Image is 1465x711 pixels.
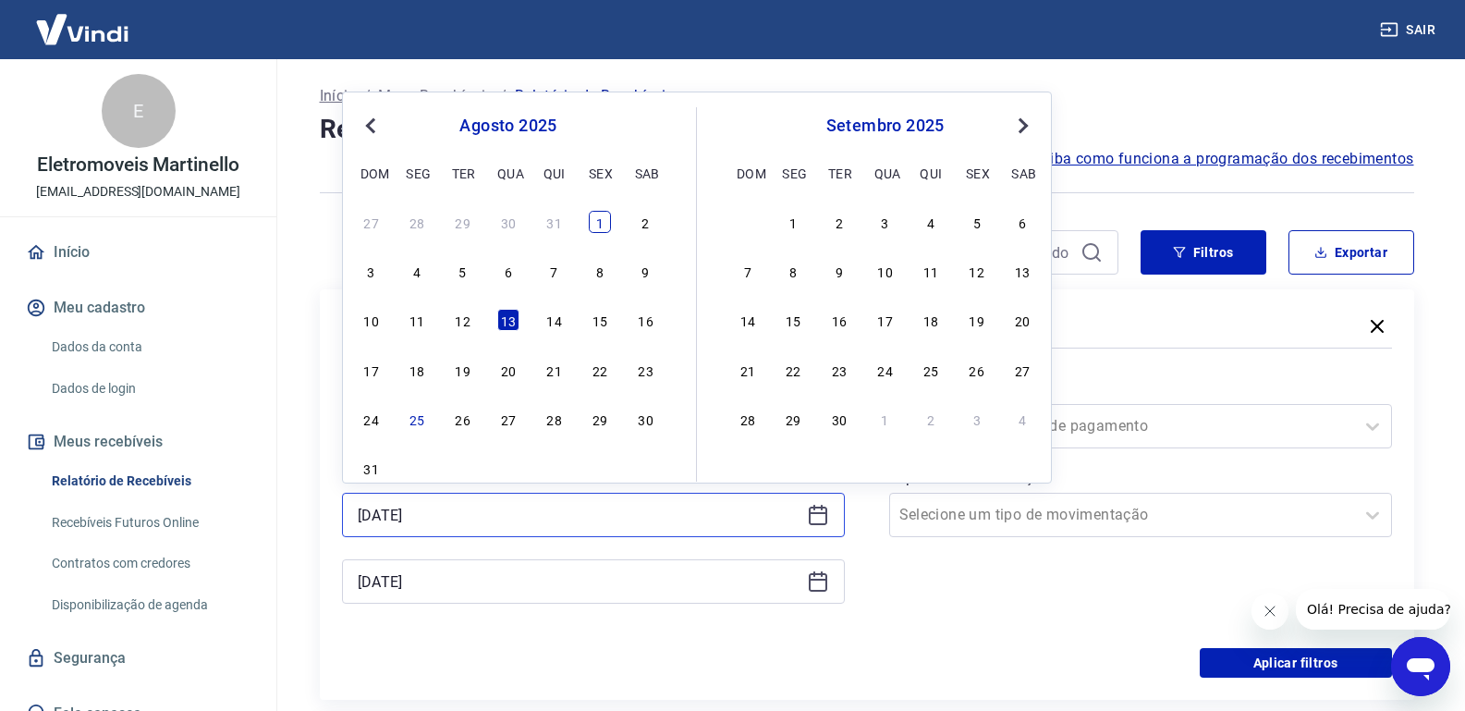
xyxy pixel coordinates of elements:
p: [EMAIL_ADDRESS][DOMAIN_NAME] [36,182,240,202]
button: Filtros [1141,230,1266,275]
div: Choose quarta-feira, 1 de outubro de 2025 [874,408,897,430]
div: sab [1011,162,1033,184]
div: Choose segunda-feira, 28 de julho de 2025 [406,211,428,233]
div: Choose domingo, 3 de agosto de 2025 [360,260,383,282]
div: Choose quarta-feira, 3 de setembro de 2025 [874,211,897,233]
a: Meus Recebíveis [378,85,493,107]
div: Choose segunda-feira, 4 de agosto de 2025 [406,260,428,282]
div: E [102,74,176,148]
div: Choose segunda-feira, 1 de setembro de 2025 [406,457,428,479]
div: seg [406,162,428,184]
div: Choose quarta-feira, 17 de setembro de 2025 [874,309,897,331]
div: Choose terça-feira, 5 de agosto de 2025 [452,260,474,282]
h4: Relatório de Recebíveis [320,111,1414,148]
button: Previous Month [360,115,382,137]
div: ter [452,162,474,184]
div: Choose sábado, 4 de outubro de 2025 [1011,408,1033,430]
div: Choose terça-feira, 12 de agosto de 2025 [452,309,474,331]
div: seg [782,162,804,184]
div: Choose sábado, 30 de agosto de 2025 [635,408,657,430]
div: Choose quinta-feira, 25 de setembro de 2025 [920,359,942,381]
iframe: Mensagem da empresa [1296,589,1450,630]
div: Choose sábado, 13 de setembro de 2025 [1011,260,1033,282]
div: Choose sexta-feira, 15 de agosto de 2025 [589,309,611,331]
div: Choose sábado, 16 de agosto de 2025 [635,309,657,331]
div: qua [874,162,897,184]
div: Choose sexta-feira, 1 de agosto de 2025 [589,211,611,233]
div: Choose terça-feira, 2 de setembro de 2025 [452,457,474,479]
input: Data inicial [358,501,800,529]
button: Meus recebíveis [22,422,254,462]
div: Choose quarta-feira, 24 de setembro de 2025 [874,359,897,381]
div: Choose segunda-feira, 25 de agosto de 2025 [406,408,428,430]
div: Choose sexta-feira, 19 de setembro de 2025 [966,309,988,331]
p: Relatório de Recebíveis [515,85,674,107]
div: Choose terça-feira, 23 de setembro de 2025 [828,359,850,381]
a: Dados de login [44,370,254,408]
iframe: Fechar mensagem [1251,593,1288,630]
div: Choose domingo, 24 de agosto de 2025 [360,408,383,430]
div: sex [966,162,988,184]
a: Segurança [22,638,254,679]
div: Choose segunda-feira, 18 de agosto de 2025 [406,359,428,381]
a: Início [22,232,254,273]
div: ter [828,162,850,184]
div: Choose terça-feira, 30 de setembro de 2025 [828,408,850,430]
div: month 2025-09 [734,208,1036,432]
div: Choose terça-feira, 9 de setembro de 2025 [828,260,850,282]
div: Choose segunda-feira, 8 de setembro de 2025 [782,260,804,282]
button: Next Month [1012,115,1034,137]
span: Olá! Precisa de ajuda? [11,13,155,28]
div: Choose domingo, 21 de setembro de 2025 [737,359,759,381]
div: Choose domingo, 10 de agosto de 2025 [360,309,383,331]
div: Choose terça-feira, 16 de setembro de 2025 [828,309,850,331]
div: Choose sábado, 2 de agosto de 2025 [635,211,657,233]
button: Sair [1376,13,1443,47]
label: Forma de Pagamento [893,378,1388,400]
div: Choose sexta-feira, 22 de agosto de 2025 [589,359,611,381]
a: Início [320,85,357,107]
div: qua [497,162,519,184]
div: sex [589,162,611,184]
div: dom [360,162,383,184]
div: Choose domingo, 27 de julho de 2025 [360,211,383,233]
div: Choose terça-feira, 19 de agosto de 2025 [452,359,474,381]
div: Choose quinta-feira, 11 de setembro de 2025 [920,260,942,282]
div: qui [543,162,566,184]
p: / [500,85,507,107]
div: Choose segunda-feira, 22 de setembro de 2025 [782,359,804,381]
div: Choose quinta-feira, 4 de setembro de 2025 [920,211,942,233]
div: Choose sexta-feira, 5 de setembro de 2025 [589,457,611,479]
div: month 2025-08 [358,208,659,482]
div: Choose quarta-feira, 3 de setembro de 2025 [497,457,519,479]
div: Choose domingo, 31 de agosto de 2025 [360,457,383,479]
iframe: Botão para abrir a janela de mensagens [1391,637,1450,696]
div: Choose sexta-feira, 26 de setembro de 2025 [966,359,988,381]
label: Tipo de Movimentação [893,467,1388,489]
div: Choose quinta-feira, 4 de setembro de 2025 [543,457,566,479]
div: Choose quinta-feira, 7 de agosto de 2025 [543,260,566,282]
div: Choose sábado, 23 de agosto de 2025 [635,359,657,381]
div: Choose terça-feira, 2 de setembro de 2025 [828,211,850,233]
div: Choose quinta-feira, 18 de setembro de 2025 [920,309,942,331]
div: Choose domingo, 31 de agosto de 2025 [737,211,759,233]
div: Choose quarta-feira, 27 de agosto de 2025 [497,408,519,430]
div: qui [920,162,942,184]
div: Choose quarta-feira, 20 de agosto de 2025 [497,359,519,381]
div: Choose quarta-feira, 10 de setembro de 2025 [874,260,897,282]
div: agosto 2025 [358,115,659,137]
div: Choose domingo, 28 de setembro de 2025 [737,408,759,430]
button: Meu cadastro [22,288,254,328]
div: Choose quinta-feira, 28 de agosto de 2025 [543,408,566,430]
div: Choose sábado, 27 de setembro de 2025 [1011,359,1033,381]
div: Choose sábado, 9 de agosto de 2025 [635,260,657,282]
div: Choose domingo, 17 de agosto de 2025 [360,359,383,381]
div: Choose segunda-feira, 11 de agosto de 2025 [406,309,428,331]
img: Vindi [22,1,142,57]
div: Choose terça-feira, 29 de julho de 2025 [452,211,474,233]
a: Dados da conta [44,328,254,366]
div: Choose sexta-feira, 8 de agosto de 2025 [589,260,611,282]
div: Choose sexta-feira, 3 de outubro de 2025 [966,408,988,430]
